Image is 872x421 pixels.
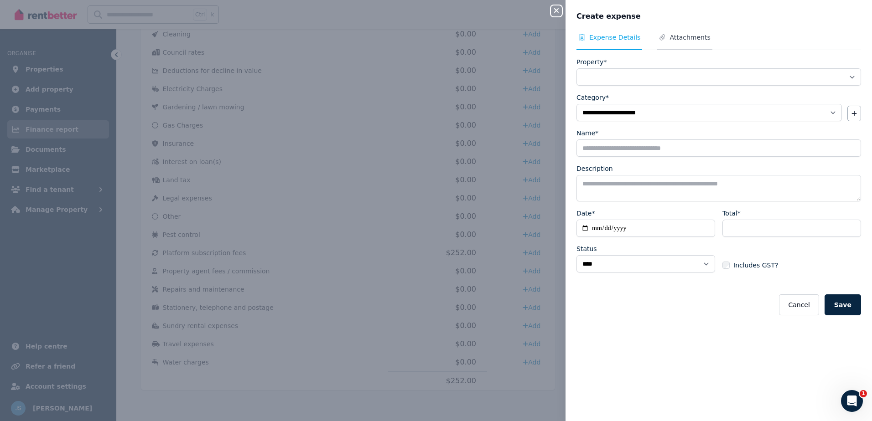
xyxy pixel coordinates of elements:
[841,390,863,412] iframe: Intercom live chat
[589,33,640,42] span: Expense Details
[733,261,778,270] span: Includes GST?
[576,57,607,67] label: Property*
[722,262,730,269] input: Includes GST?
[576,164,613,173] label: Description
[576,128,598,138] label: Name*
[576,244,597,253] label: Status
[576,11,641,22] span: Create expense
[670,33,710,42] span: Attachments
[722,209,741,218] label: Total*
[825,294,861,315] button: Save
[779,294,819,315] button: Cancel
[860,390,867,397] span: 1
[576,33,861,50] nav: Tabs
[576,209,595,218] label: Date*
[576,93,609,102] label: Category*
